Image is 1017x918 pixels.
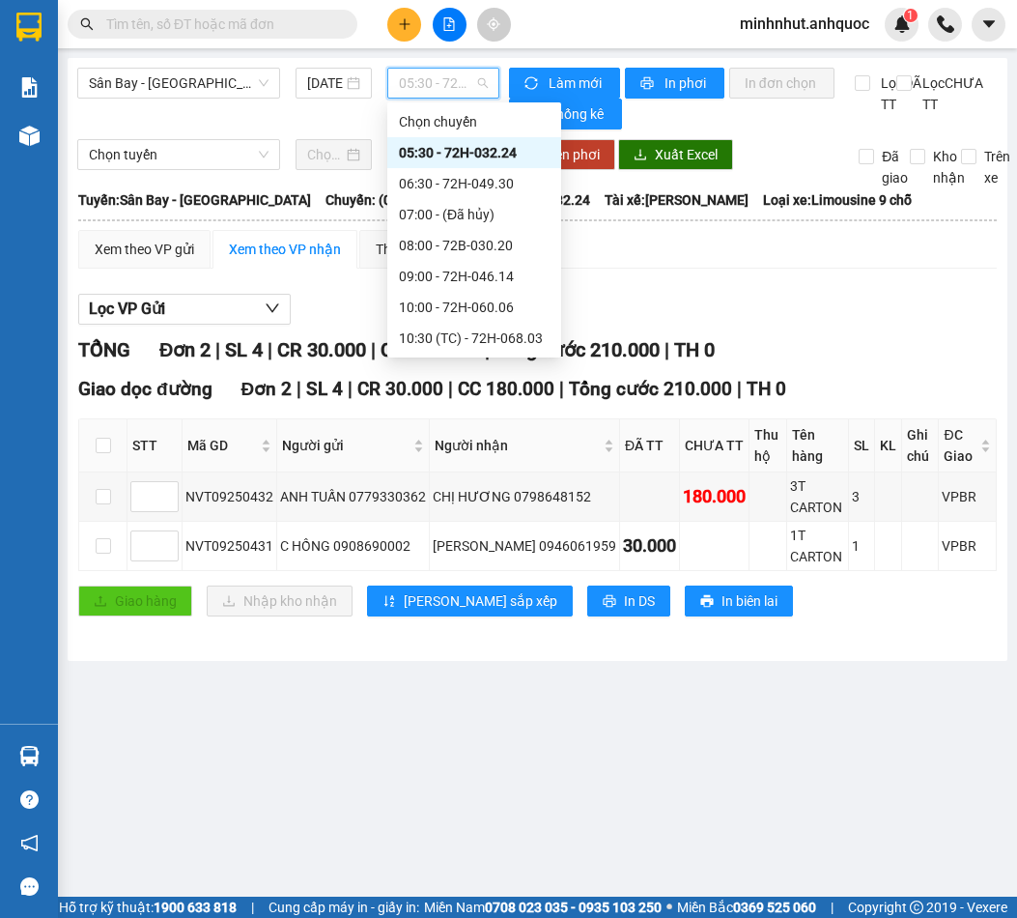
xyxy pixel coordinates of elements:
[874,146,916,188] span: Đã giao
[944,424,976,467] span: ĐC Giao
[873,72,924,115] span: Lọc ĐÃ TT
[724,12,885,36] span: minhnhut.anhquoc
[268,338,272,361] span: |
[509,139,615,170] button: Chuyển phơi
[184,132,340,159] div: 0798648152
[348,378,353,400] span: |
[875,419,902,473] th: KL
[433,486,616,507] div: CHỊ HƯƠNG 0798648152
[19,126,40,146] img: warehouse-icon
[404,590,557,612] span: [PERSON_NAME] sắp xếp
[749,419,787,473] th: Thu hộ
[306,378,343,400] span: SL 4
[477,8,511,42] button: aim
[184,16,340,86] div: VP 36 [PERSON_NAME] - Bà Rịa
[80,17,94,31] span: search
[387,106,561,137] div: Chọn chuyến
[399,235,550,256] div: 08:00 - 72B-030.20
[251,897,254,918] span: |
[849,419,875,473] th: SL
[790,525,845,567] div: 1T CARTON
[664,338,669,361] span: |
[605,189,749,211] span: Tài xế: [PERSON_NAME]
[442,17,456,31] span: file-add
[16,86,171,109] div: [PERSON_NAME]
[297,378,301,400] span: |
[721,590,777,612] span: In biên lai
[183,522,277,571] td: NVT09250431
[623,532,676,559] div: 30.000
[893,15,911,33] img: icon-new-feature
[154,900,237,915] strong: 1900 633 818
[852,535,871,557] div: 1
[207,586,353,617] button: downloadNhập kho nhận
[559,378,564,400] span: |
[16,109,171,136] div: 0779330362
[937,15,954,33] img: phone-icon
[666,904,672,911] span: ⚪️
[399,69,488,98] span: 05:30 - 72H-032.24
[19,77,40,98] img: solution-icon
[640,76,657,92] span: printer
[20,790,39,809] span: question-circle
[737,378,742,400] span: |
[433,8,466,42] button: file-add
[603,594,616,610] span: printer
[387,8,421,42] button: plus
[399,142,550,163] div: 05:30 - 72H-032.24
[78,338,130,361] span: TỔNG
[677,897,816,918] span: Miền Bắc
[16,16,171,86] div: VP 184 [PERSON_NAME] - HCM
[381,338,480,361] span: CC 180.000
[282,435,410,456] span: Người gửi
[448,378,453,400] span: |
[790,475,845,518] div: 3T CARTON
[16,18,46,39] span: Gửi:
[509,68,620,99] button: syncLàm mới
[634,148,647,163] span: download
[700,594,714,610] span: printer
[89,297,165,321] span: Lọc VP Gửi
[524,76,541,92] span: sync
[229,239,341,260] div: Xem theo VP nhận
[458,378,554,400] span: CC 180.000
[399,204,550,225] div: 07:00 - (Đã hủy)
[241,378,293,400] span: Đơn 2
[307,144,342,165] input: Chọn ngày
[371,338,376,361] span: |
[225,338,263,361] span: SL 4
[747,378,786,400] span: TH 0
[89,140,268,169] span: Chọn tuyến
[852,486,871,507] div: 3
[215,338,220,361] span: |
[680,419,749,473] th: CHƯA TT
[674,338,715,361] span: TH 0
[325,189,466,211] span: Chuyến: (05:30 [DATE])
[280,535,426,557] div: C HỒNG 0908690002
[549,103,607,125] span: Thống kê
[925,146,973,188] span: Kho nhận
[787,419,849,473] th: Tên hàng
[664,72,709,94] span: In phơi
[184,18,231,39] span: Nhận:
[618,139,733,170] button: downloadXuất Excel
[78,192,311,208] b: Tuyến: Sân Bay - [GEOGRAPHIC_DATA]
[915,72,986,115] span: Lọc CHƯA TT
[435,435,600,456] span: Người nhận
[59,897,237,918] span: Hỗ trợ kỹ thuật:
[904,9,918,22] sup: 1
[89,69,268,98] span: Sân Bay - Vũng Tàu
[763,189,912,211] span: Loại xe: Limousine 9 chỗ
[184,86,340,132] div: CHỊ [PERSON_NAME]
[19,746,40,766] img: warehouse-icon
[78,586,192,617] button: uploadGiao hàng
[485,900,662,915] strong: 0708 023 035 - 0935 103 250
[733,900,816,915] strong: 0369 525 060
[831,897,833,918] span: |
[127,419,183,473] th: STT
[487,17,500,31] span: aim
[509,99,622,129] button: bar-chartThống kê
[910,901,923,914] span: copyright
[685,586,793,617] button: printerIn biên lai
[106,14,334,35] input: Tìm tên, số ĐT hoặc mã đơn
